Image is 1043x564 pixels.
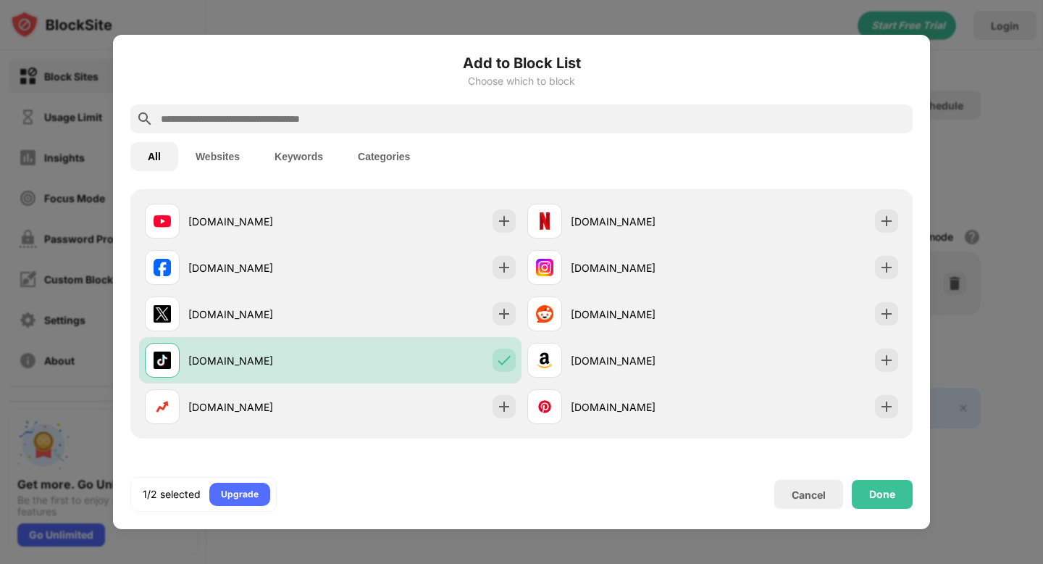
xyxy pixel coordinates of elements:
div: Done [869,489,895,500]
div: [DOMAIN_NAME] [188,260,330,275]
button: Categories [340,142,427,171]
div: [DOMAIN_NAME] [571,214,713,229]
div: [DOMAIN_NAME] [571,307,713,322]
img: favicons [536,305,553,323]
div: Choose which to block [130,75,913,87]
div: [DOMAIN_NAME] [188,353,330,368]
div: 1/2 selected [143,487,201,502]
img: favicons [154,398,171,415]
img: favicons [154,212,171,230]
img: favicons [536,398,553,415]
img: favicons [536,259,553,276]
img: favicons [154,259,171,276]
div: Upgrade [221,487,259,502]
div: [DOMAIN_NAME] [188,214,330,229]
button: Keywords [257,142,340,171]
img: favicons [154,352,171,369]
img: search.svg [136,110,154,128]
button: All [130,142,178,171]
img: favicons [536,212,553,230]
button: Websites [178,142,257,171]
div: Cancel [792,489,826,501]
div: [DOMAIN_NAME] [571,353,713,368]
div: [DOMAIN_NAME] [188,307,330,322]
img: favicons [154,305,171,323]
div: [DOMAIN_NAME] [571,399,713,415]
h6: Add to Block List [130,52,913,74]
img: favicons [536,352,553,369]
div: [DOMAIN_NAME] [571,260,713,275]
div: [DOMAIN_NAME] [188,399,330,415]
